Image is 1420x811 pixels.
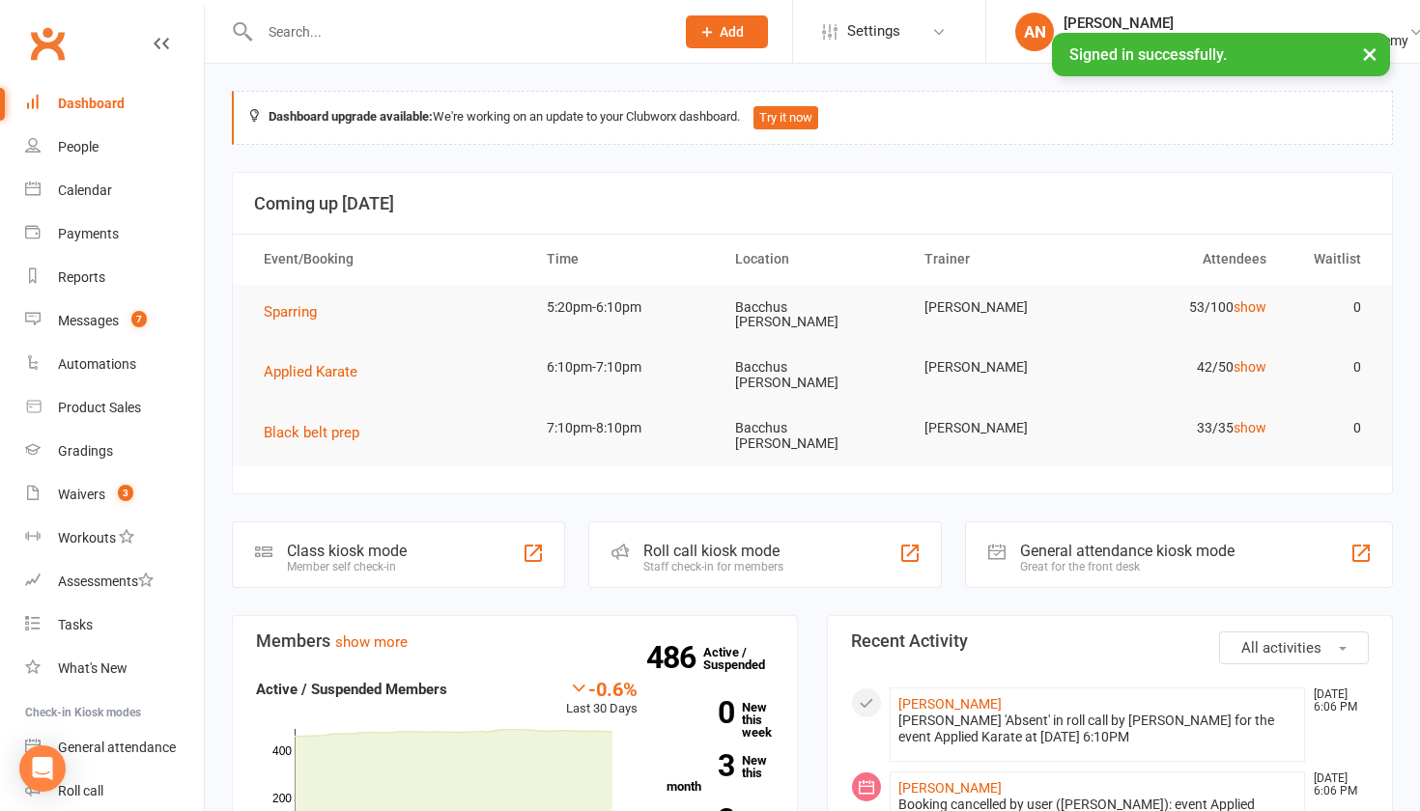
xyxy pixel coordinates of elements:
div: [PERSON_NAME] [1064,14,1408,32]
a: Dashboard [25,82,204,126]
strong: Dashboard upgrade available: [269,109,433,124]
div: Staff check-in for members [643,560,783,573]
a: show [1234,359,1266,375]
td: 0 [1284,285,1378,330]
div: Member self check-in [287,560,407,573]
td: Bacchus [PERSON_NAME] [718,345,906,405]
div: We're working on an update to your Clubworx dashboard. [232,91,1393,145]
a: Workouts [25,517,204,560]
td: [PERSON_NAME] [907,345,1095,390]
input: Search... [254,18,661,45]
span: Black belt prep [264,424,359,441]
div: Reports [58,269,105,285]
div: Great for the front desk [1020,560,1235,573]
td: [PERSON_NAME] [907,285,1095,330]
div: [PERSON_NAME] 'Absent' in roll call by [PERSON_NAME] for the event Applied Karate at [DATE] 6:10PM [898,713,1296,745]
a: Automations [25,343,204,386]
a: People [25,126,204,169]
strong: Active / Suspended Members [256,681,447,698]
a: Gradings [25,430,204,473]
a: Reports [25,256,204,299]
button: Black belt prep [264,421,373,444]
a: 3New this month [667,754,775,793]
td: 53/100 [1095,285,1284,330]
a: General attendance kiosk mode [25,726,204,769]
a: show [1234,420,1266,435]
a: 0New this week [667,701,775,739]
div: What's New [58,660,128,676]
div: AN [1015,13,1054,51]
td: 5:20pm-6:10pm [529,285,718,330]
button: Sparring [264,300,330,323]
a: show more [335,633,408,651]
span: 3 [118,485,133,501]
td: [PERSON_NAME] [907,405,1095,451]
th: Attendees [1095,235,1284,284]
div: Payments [58,226,119,241]
div: Gradings [58,443,113,459]
span: Applied Karate [264,363,357,380]
div: Open Intercom Messenger [19,745,66,792]
th: Time [529,235,718,284]
a: Calendar [25,169,204,212]
td: 7:10pm-8:10pm [529,405,718,451]
div: Workouts [58,530,116,545]
a: 486Active / Suspended [703,631,788,685]
strong: 0 [667,698,734,727]
div: -0.6% [566,678,638,699]
time: [DATE] 6:06 PM [1304,772,1368,797]
th: Location [718,235,906,284]
time: [DATE] 6:06 PM [1304,688,1368,713]
a: What's New [25,647,204,690]
th: Trainer [907,235,1095,284]
a: [PERSON_NAME] [898,780,1002,796]
a: [PERSON_NAME] [898,696,1002,712]
div: Class kiosk mode [287,542,407,560]
span: Signed in successfully. [1069,45,1227,64]
strong: 486 [646,643,703,672]
a: Product Sales [25,386,204,430]
button: Add [686,15,768,48]
td: 0 [1284,405,1378,451]
div: People [58,139,99,154]
td: 42/50 [1095,345,1284,390]
td: 6:10pm-7:10pm [529,345,718,390]
div: Roll call [58,783,103,798]
td: Bacchus [PERSON_NAME] [718,285,906,346]
button: Try it now [753,106,818,129]
td: Bacchus [PERSON_NAME] [718,405,906,466]
button: Applied Karate [264,360,371,383]
td: 0 [1284,345,1378,390]
a: Payments [25,212,204,256]
a: Messages 7 [25,299,204,343]
button: × [1352,33,1387,74]
div: Last 30 Days [566,678,638,719]
div: General attendance kiosk mode [1020,542,1235,560]
div: Calendar [58,182,112,198]
button: All activities [1219,631,1369,664]
div: General attendance [58,740,176,755]
div: Tasks [58,617,93,632]
div: Messages [58,313,119,328]
span: Sparring [264,303,317,321]
div: Dashboard [58,96,125,111]
h3: Recent Activity [851,631,1369,651]
div: Product Sales [58,400,141,415]
a: Waivers 3 [25,473,204,517]
span: Settings [847,10,900,53]
div: Noble Family Karate Centres t/as Shindo Karate Academy [1064,32,1408,49]
div: Waivers [58,487,105,502]
a: Clubworx [23,19,71,68]
span: Add [720,24,744,40]
div: Automations [58,356,136,372]
h3: Coming up [DATE] [254,194,1371,213]
th: Waitlist [1284,235,1378,284]
span: All activities [1241,639,1321,657]
th: Event/Booking [246,235,529,284]
a: show [1234,299,1266,315]
a: Tasks [25,603,204,647]
span: 7 [131,311,147,327]
strong: 3 [667,751,734,780]
td: 33/35 [1095,405,1284,451]
div: Assessments [58,573,154,589]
